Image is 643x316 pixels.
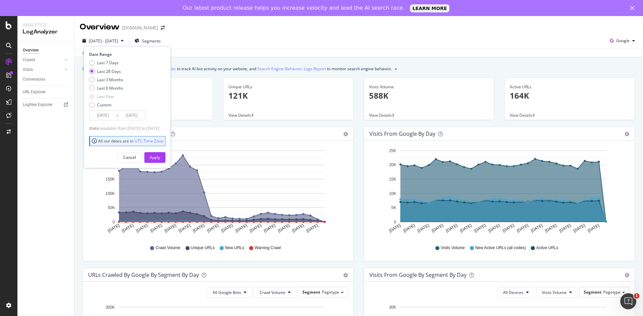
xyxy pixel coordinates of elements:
input: Start Date [89,111,116,120]
text: [DATE] [445,223,458,233]
text: 15K [389,177,396,182]
button: Segments [132,35,163,46]
text: [DATE] [234,223,248,233]
a: Crawls [23,57,63,64]
button: All Google Bots [207,287,252,298]
input: End Date [118,111,145,120]
div: Crawls [23,57,35,64]
div: Last Year [97,94,115,99]
div: Active URLs [510,84,630,90]
text: [DATE] [220,223,234,233]
text: 300K [105,305,115,310]
span: Data [89,125,99,131]
text: [DATE] [206,223,220,233]
text: 0 [394,220,396,224]
text: [DATE] [573,223,586,233]
text: [DATE] [502,223,515,233]
span: All Google Bots [213,290,241,295]
text: 0 [113,220,115,224]
span: Active URLs [536,245,558,251]
text: [DATE] [488,223,501,233]
text: [DATE] [417,223,430,233]
div: gear [343,132,348,136]
div: arrow-right-arrow-left [161,25,165,30]
span: New Active URLs (all codes) [475,245,526,251]
div: gear [343,273,348,278]
div: LogAnalyzer [23,28,69,36]
button: Google [607,35,638,46]
text: [DATE] [164,223,177,233]
svg: A chart. [369,146,627,239]
div: Close [630,6,637,10]
span: Visits Volume [441,245,465,251]
div: info banner [82,65,635,72]
div: All our dates are in [92,138,163,144]
text: [DATE] [473,223,487,233]
div: Cancel [123,154,136,160]
div: Visits Volume [369,84,489,90]
text: 25K [389,148,396,153]
text: [DATE] [530,223,544,233]
span: View Details [228,112,251,118]
text: 50K [108,205,115,210]
div: Visits from Google by day [369,130,435,137]
span: 1 [634,293,639,299]
div: Last 6 Months [89,85,123,91]
a: Search Engine Behavior: Logs Report [257,65,326,72]
text: [DATE] [388,223,402,233]
div: Last 3 Months [89,77,123,83]
span: View Details [369,112,392,118]
span: New URLs [225,245,244,251]
svg: A chart. [88,146,346,239]
span: Google [616,38,630,43]
div: [DOMAIN_NAME] [122,24,158,31]
div: Last 28 Days [97,69,121,74]
div: Our latest product release helps you increase velocity and lead the AI search race. [183,5,405,11]
button: close banner [393,64,399,74]
a: Visits [23,66,63,73]
div: Visits [23,66,33,73]
div: Overview [23,47,39,54]
div: Last 28 Days [89,69,123,74]
button: [DATE] - [DATE] [80,35,126,46]
text: [DATE] [263,223,276,233]
text: [DATE] [135,223,149,233]
a: Conversions [23,76,69,83]
div: Date Range [89,51,164,57]
div: Custom [89,102,123,108]
text: [DATE] [277,223,291,233]
text: [DATE] [587,223,600,233]
span: Segments [142,38,161,44]
div: Conversions [23,76,45,83]
div: Last 6 Months [97,85,123,91]
a: Logfiles Explorer [23,101,69,108]
span: [DATE] - [DATE] [89,38,118,44]
text: 10K [389,191,396,196]
text: [DATE] [544,223,558,233]
span: View Details [510,112,532,118]
span: Pagetype [603,289,621,295]
text: [DATE] [305,223,319,233]
span: Crawl Volume [260,290,285,295]
text: [DATE] [192,223,205,233]
p: 164K [510,90,630,101]
a: LEARN MORE [410,4,450,12]
div: gear [625,132,629,136]
div: We introduced 2 new report templates: to track AI bot activity on your website, and to monitor se... [89,65,392,72]
div: Custom [97,102,112,108]
div: Overview [80,21,120,33]
button: Crawl Volume [254,287,296,298]
text: [DATE] [149,223,163,233]
div: Analytics [23,21,69,28]
div: available from [DATE] to [DATE] [89,125,159,131]
a: URL Explorer [23,89,69,96]
button: Visits Volume [536,287,578,298]
p: 588K [369,90,489,101]
div: Last 3 Months [97,77,123,83]
span: Unique URLs [191,245,215,251]
p: 121K [228,90,348,101]
div: gear [625,273,629,278]
span: Warning Crawl [255,245,281,251]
